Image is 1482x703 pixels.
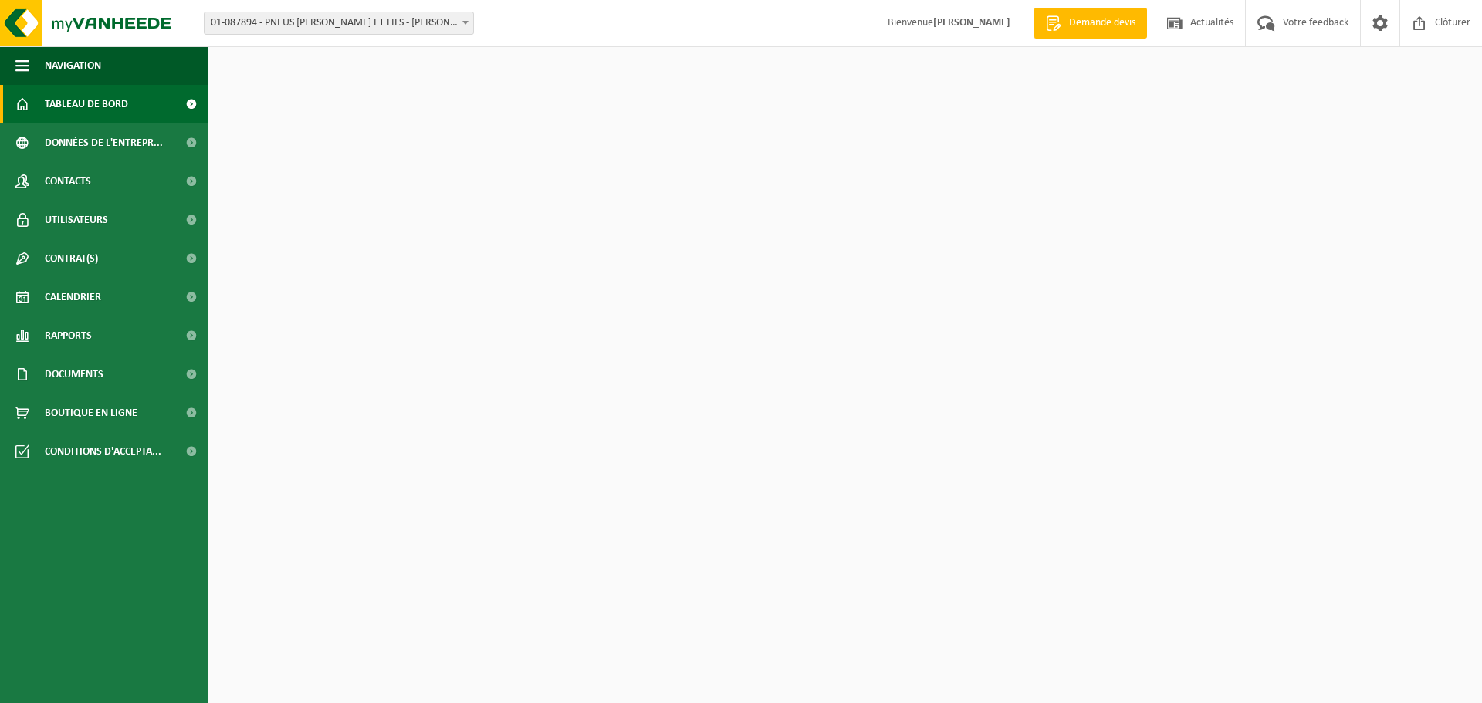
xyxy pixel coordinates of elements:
span: Tableau de bord [45,85,128,123]
a: Demande devis [1034,8,1147,39]
span: Calendrier [45,278,101,316]
span: Contacts [45,162,91,201]
span: Utilisateurs [45,201,108,239]
span: Documents [45,355,103,394]
span: Données de l'entrepr... [45,123,163,162]
span: Contrat(s) [45,239,98,278]
span: Rapports [45,316,92,355]
span: 01-087894 - PNEUS ALBERT FERON ET FILS - VAUX-SUR-SÛRE [204,12,474,35]
strong: [PERSON_NAME] [933,17,1010,29]
span: 01-087894 - PNEUS ALBERT FERON ET FILS - VAUX-SUR-SÛRE [205,12,473,34]
span: Demande devis [1065,15,1139,31]
span: Boutique en ligne [45,394,137,432]
span: Navigation [45,46,101,85]
span: Conditions d'accepta... [45,432,161,471]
